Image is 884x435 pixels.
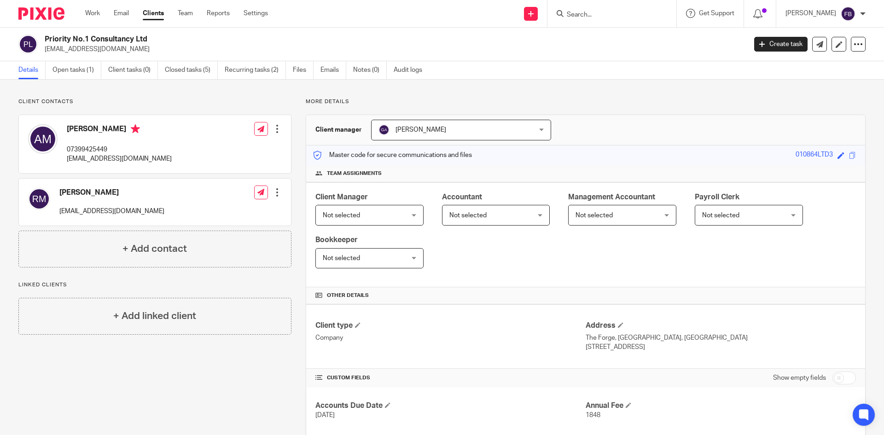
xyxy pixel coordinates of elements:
[394,61,429,79] a: Audit logs
[114,9,129,18] a: Email
[113,309,196,323] h4: + Add linked client
[442,193,482,201] span: Accountant
[85,9,100,18] a: Work
[28,124,58,154] img: svg%3E
[315,321,586,331] h4: Client type
[45,45,740,54] p: [EMAIL_ADDRESS][DOMAIN_NAME]
[18,35,38,54] img: svg%3E
[207,9,230,18] a: Reports
[586,333,856,342] p: The Forge, [GEOGRAPHIC_DATA], [GEOGRAPHIC_DATA]
[52,61,101,79] a: Open tasks (1)
[586,342,856,352] p: [STREET_ADDRESS]
[323,255,360,261] span: Not selected
[131,124,140,133] i: Primary
[108,61,158,79] a: Client tasks (0)
[699,10,734,17] span: Get Support
[45,35,601,44] h2: Priority No.1 Consultancy Ltd
[165,61,218,79] a: Closed tasks (5)
[313,151,472,160] p: Master code for secure communications and files
[395,127,446,133] span: [PERSON_NAME]
[320,61,346,79] a: Emails
[315,333,586,342] p: Company
[586,321,856,331] h4: Address
[785,9,836,18] p: [PERSON_NAME]
[586,412,600,418] span: 1848
[327,292,369,299] span: Other details
[449,212,487,219] span: Not selected
[315,125,362,134] h3: Client manager
[59,188,164,197] h4: [PERSON_NAME]
[59,207,164,216] p: [EMAIL_ADDRESS][DOMAIN_NAME]
[315,401,586,411] h4: Accounts Due Date
[353,61,387,79] a: Notes (0)
[18,98,291,105] p: Client contacts
[327,170,382,177] span: Team assignments
[702,212,739,219] span: Not selected
[568,193,655,201] span: Management Accountant
[67,124,172,136] h4: [PERSON_NAME]
[67,145,172,154] p: 07399425449
[315,374,586,382] h4: CUSTOM FIELDS
[841,6,855,21] img: svg%3E
[566,11,649,19] input: Search
[695,193,739,201] span: Payroll Clerk
[28,188,50,210] img: svg%3E
[773,373,826,383] label: Show empty fields
[225,61,286,79] a: Recurring tasks (2)
[315,412,335,418] span: [DATE]
[796,150,833,161] div: 010864LTD3
[378,124,390,135] img: svg%3E
[293,61,314,79] a: Files
[18,61,46,79] a: Details
[323,212,360,219] span: Not selected
[244,9,268,18] a: Settings
[576,212,613,219] span: Not selected
[586,401,856,411] h4: Annual Fee
[18,7,64,20] img: Pixie
[315,236,358,244] span: Bookkeeper
[18,281,291,289] p: Linked clients
[143,9,164,18] a: Clients
[67,154,172,163] p: [EMAIL_ADDRESS][DOMAIN_NAME]
[178,9,193,18] a: Team
[122,242,187,256] h4: + Add contact
[754,37,808,52] a: Create task
[306,98,866,105] p: More details
[315,193,368,201] span: Client Manager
